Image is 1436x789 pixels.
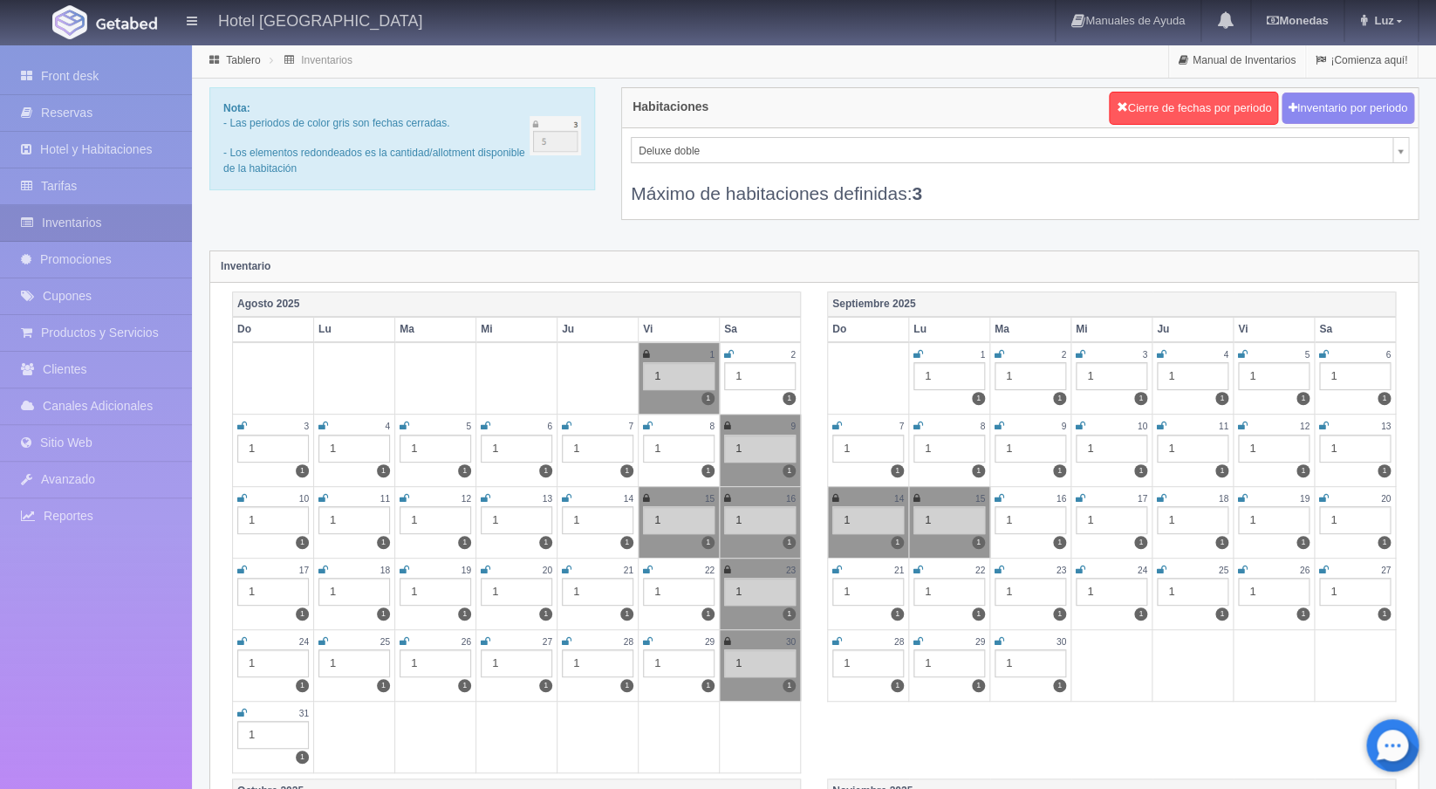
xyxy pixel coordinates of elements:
a: Tablero [226,54,260,66]
div: 1 [237,578,309,606]
small: 16 [1056,494,1066,504]
div: 1 [1157,506,1228,534]
div: 1 [995,506,1066,534]
div: 1 [832,578,904,606]
th: Lu [314,317,395,342]
small: 25 [380,637,390,647]
small: 27 [1381,566,1391,575]
label: 1 [701,607,715,621]
div: 1 [913,362,985,390]
label: 1 [783,607,796,621]
div: 1 [913,578,985,606]
th: Lu [909,317,990,342]
div: 1 [237,435,309,463]
label: 1 [972,607,985,621]
small: 23 [786,566,796,575]
div: 1 [995,649,1066,677]
small: 12 [462,494,471,504]
div: 1 [318,649,390,677]
label: 1 [701,464,715,477]
label: 1 [458,464,471,477]
small: 21 [624,566,633,575]
small: 24 [299,637,309,647]
div: 1 [1238,362,1309,390]
small: 4 [385,422,390,431]
small: 11 [380,494,390,504]
th: Ma [395,317,476,342]
label: 1 [701,392,715,405]
label: 1 [1053,679,1066,692]
a: ¡Comienza aquí! [1306,44,1417,78]
small: 30 [1056,637,1066,647]
th: Ju [1152,317,1234,342]
small: 2 [790,350,796,360]
div: 1 [400,578,471,606]
label: 1 [1296,536,1309,549]
label: 1 [458,607,471,621]
th: Sa [720,317,801,342]
div: 1 [481,649,552,677]
small: 31 [299,709,309,718]
div: 1 [913,506,985,534]
small: 9 [790,422,796,431]
div: 1 [1076,578,1147,606]
small: 16 [786,494,796,504]
label: 1 [1378,536,1391,549]
label: 1 [377,679,390,692]
th: Agosto 2025 [233,292,801,317]
label: 1 [1296,607,1309,621]
label: 1 [1053,464,1066,477]
small: 26 [1300,566,1309,575]
small: 15 [705,494,715,504]
div: 1 [643,435,715,463]
label: 1 [972,392,985,405]
div: 1 [562,578,633,606]
small: 5 [466,422,471,431]
th: Ma [990,317,1071,342]
small: 19 [1300,494,1309,504]
small: 24 [1138,566,1147,575]
label: 1 [296,607,309,621]
label: 1 [1296,392,1309,405]
small: 29 [975,637,985,647]
th: Vi [1234,317,1315,342]
b: Monedas [1267,14,1328,27]
div: 1 [1157,362,1228,390]
label: 1 [891,464,904,477]
label: 1 [539,607,552,621]
label: 1 [1378,464,1391,477]
small: 11 [1219,422,1228,431]
label: 1 [620,464,633,477]
div: 1 [832,506,904,534]
div: 1 [237,649,309,677]
th: Ju [557,317,639,342]
th: Septiembre 2025 [828,292,1396,317]
small: 1 [709,350,715,360]
small: 3 [1142,350,1147,360]
label: 1 [620,607,633,621]
small: 27 [543,637,552,647]
div: 1 [400,506,471,534]
label: 1 [1215,536,1228,549]
div: 1 [562,435,633,463]
div: 1 [481,578,552,606]
div: 1 [1238,435,1309,463]
div: 1 [995,362,1066,390]
small: 7 [899,422,904,431]
label: 1 [296,751,309,764]
label: 1 [539,464,552,477]
div: 1 [1076,506,1147,534]
label: 1 [1215,464,1228,477]
small: 26 [462,637,471,647]
label: 1 [1053,607,1066,621]
small: 15 [975,494,985,504]
small: 20 [543,566,552,575]
label: 1 [1215,607,1228,621]
div: 1 [724,362,796,390]
small: 22 [705,566,715,575]
small: 5 [1304,350,1309,360]
label: 1 [377,536,390,549]
div: 1 [237,721,309,749]
div: 1 [724,435,796,463]
small: 18 [1219,494,1228,504]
